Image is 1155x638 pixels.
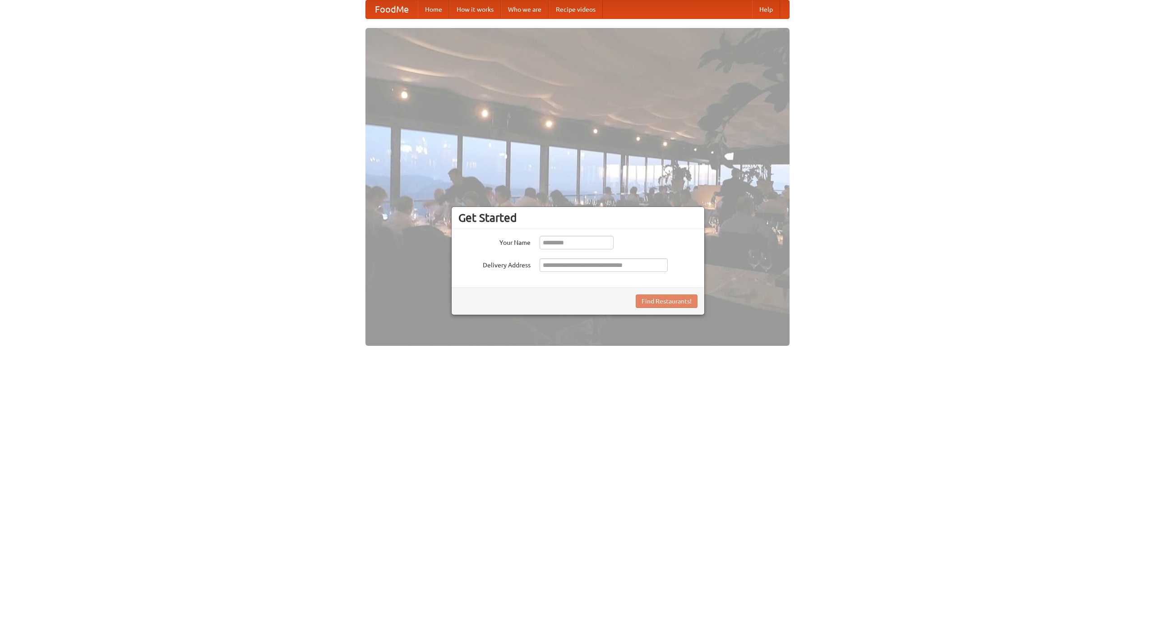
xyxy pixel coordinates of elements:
h3: Get Started [458,211,698,225]
a: Home [418,0,449,18]
a: Help [752,0,780,18]
a: Recipe videos [549,0,603,18]
label: Your Name [458,236,531,247]
a: How it works [449,0,501,18]
label: Delivery Address [458,258,531,270]
a: Who we are [501,0,549,18]
a: FoodMe [366,0,418,18]
button: Find Restaurants! [636,294,698,308]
